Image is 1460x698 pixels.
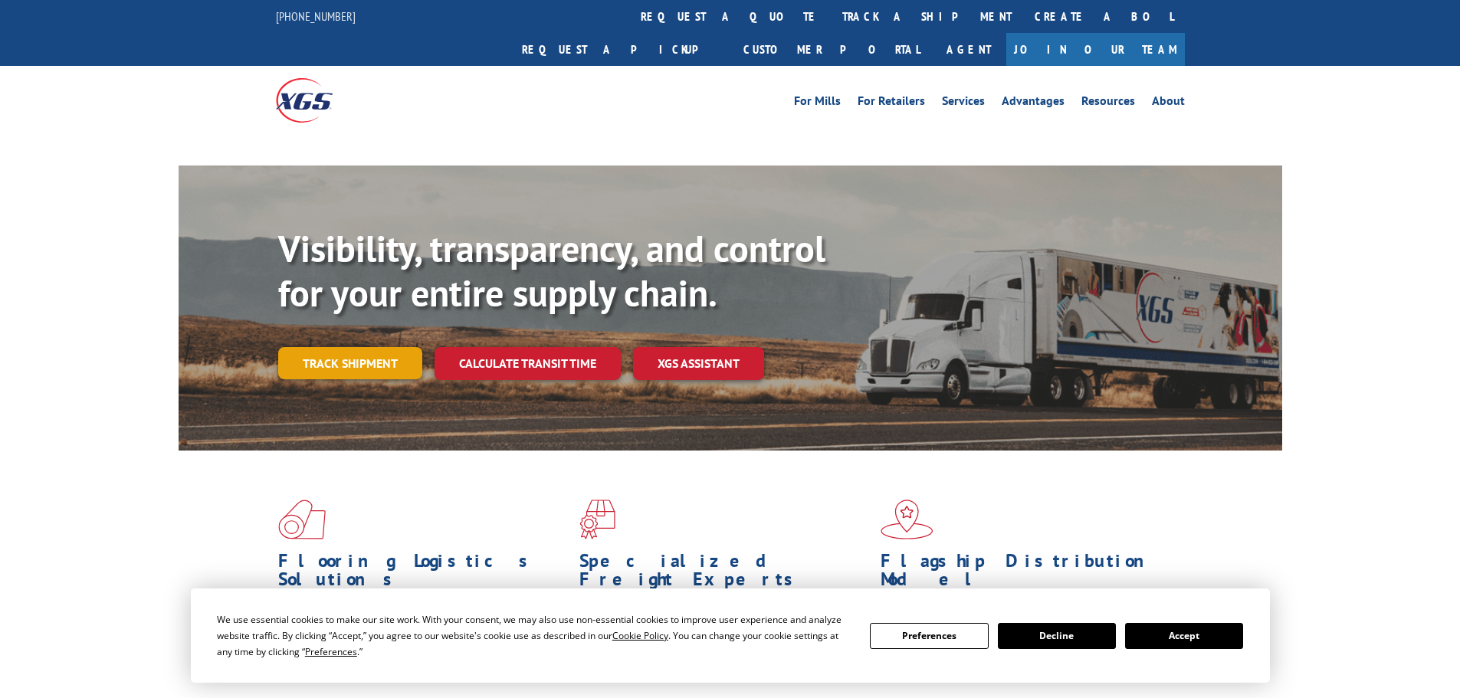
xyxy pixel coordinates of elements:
[305,645,357,658] span: Preferences
[278,500,326,539] img: xgs-icon-total-supply-chain-intelligence-red
[794,95,841,112] a: For Mills
[931,33,1006,66] a: Agent
[579,500,615,539] img: xgs-icon-focused-on-flooring-red
[1125,623,1243,649] button: Accept
[942,95,985,112] a: Services
[858,95,925,112] a: For Retailers
[579,552,869,596] h1: Specialized Freight Experts
[278,224,825,316] b: Visibility, transparency, and control for your entire supply chain.
[732,33,931,66] a: Customer Portal
[217,611,851,660] div: We use essential cookies to make our site work. With your consent, we may also use non-essential ...
[1006,33,1185,66] a: Join Our Team
[633,347,764,380] a: XGS ASSISTANT
[881,552,1170,596] h1: Flagship Distribution Model
[870,623,988,649] button: Preferences
[1152,95,1185,112] a: About
[998,623,1116,649] button: Decline
[510,33,732,66] a: Request a pickup
[191,588,1270,683] div: Cookie Consent Prompt
[612,629,668,642] span: Cookie Policy
[1002,95,1065,112] a: Advantages
[278,347,422,379] a: Track shipment
[435,347,621,380] a: Calculate transit time
[276,8,356,24] a: [PHONE_NUMBER]
[881,500,933,539] img: xgs-icon-flagship-distribution-model-red
[1081,95,1135,112] a: Resources
[278,552,568,596] h1: Flooring Logistics Solutions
